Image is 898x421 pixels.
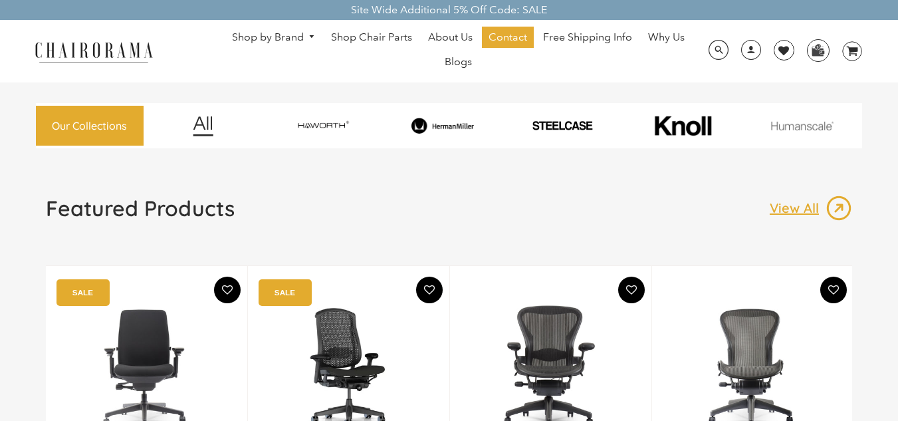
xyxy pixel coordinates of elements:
text: SALE [72,288,93,297]
nav: DesktopNavigation [217,27,701,76]
span: Contact [489,31,527,45]
span: Free Shipping Info [543,31,632,45]
a: Contact [482,27,534,48]
span: Blogs [445,55,472,69]
img: image_13.png [826,195,852,221]
a: View All [770,195,852,221]
a: Blogs [438,51,479,72]
span: Shop Chair Parts [331,31,412,45]
img: WhatsApp_Image_2024-07-12_at_16.23.01.webp [808,40,828,60]
img: image_7_14f0750b-d084-457f-979a-a1ab9f6582c4.png [265,114,381,136]
p: View All [770,200,826,217]
button: Add To Wishlist [416,277,443,303]
img: image_10_1.png [625,114,740,137]
img: PHOTO-2024-07-09-00-53-10-removebg-preview.png [505,120,620,131]
img: image_8_173eb7e0-7579-41b4-bc8e-4ba0b8ba93e8.png [385,118,501,134]
a: Free Shipping Info [536,27,639,48]
button: Add To Wishlist [618,277,645,303]
a: Shop by Brand [225,27,322,48]
span: Why Us [648,31,685,45]
img: image_12.png [166,116,240,136]
text: SALE [275,288,295,297]
h1: Featured Products [46,195,235,221]
span: About Us [428,31,473,45]
button: Add To Wishlist [820,277,847,303]
a: Our Collections [36,106,144,146]
a: About Us [421,27,479,48]
img: chairorama [27,40,160,63]
a: Featured Products [46,195,235,232]
a: Shop Chair Parts [324,27,419,48]
button: Add To Wishlist [214,277,241,303]
a: Why Us [641,27,691,48]
img: image_11.png [744,121,860,130]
